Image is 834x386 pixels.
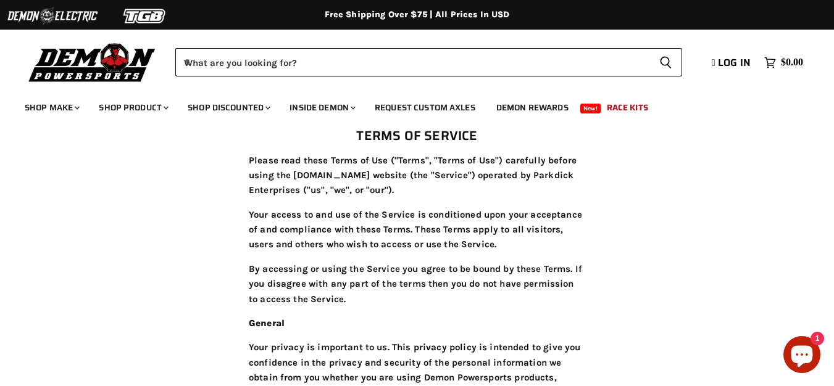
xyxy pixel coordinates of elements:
inbox-online-store-chat: Shopify online store chat [780,336,824,376]
img: Demon Powersports [25,40,160,84]
a: privacy policy [414,342,477,353]
a: Demon Rewards [487,95,578,120]
a: Shop Make [15,95,87,120]
h1: Terms of service [249,129,585,144]
button: Search [649,48,682,76]
p: Your access to and use of the Service is conditioned upon your acceptance of and compliance with ... [249,207,585,252]
form: Product [175,48,682,76]
ul: Main menu [15,90,800,120]
a: Shop Discounted [178,95,278,120]
img: TGB Logo 2 [99,4,191,28]
span: New! [580,104,601,113]
strong: General [249,318,285,329]
p: Please read these Terms of Use ("Terms", "Terms of Use") carefully before using the [DOMAIN_NAME]... [249,153,585,198]
a: Request Custom Axles [365,95,485,120]
span: $0.00 [781,57,803,68]
span: Log in [718,55,751,70]
a: Log in [706,57,758,68]
a: Shop Product [90,95,176,120]
a: Race Kits [598,95,657,120]
a: $0.00 [758,54,809,72]
img: Demon Electric Logo 2 [6,4,99,28]
input: When autocomplete results are available use up and down arrows to review and enter to select [175,48,649,76]
a: Inside Demon [280,95,363,120]
p: By accessing or using the Service you agree to be bound by these Terms. If you disagree with any ... [249,261,585,306]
